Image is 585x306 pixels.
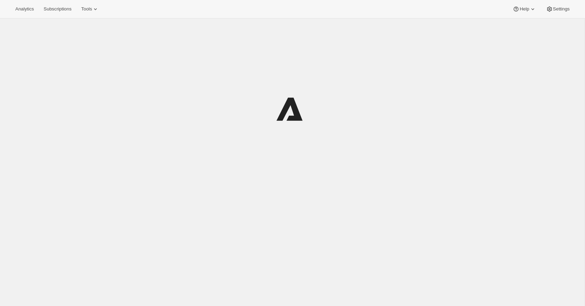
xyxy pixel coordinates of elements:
[44,6,71,12] span: Subscriptions
[553,6,570,12] span: Settings
[81,6,92,12] span: Tools
[39,4,76,14] button: Subscriptions
[520,6,529,12] span: Help
[77,4,103,14] button: Tools
[542,4,574,14] button: Settings
[508,4,540,14] button: Help
[11,4,38,14] button: Analytics
[15,6,34,12] span: Analytics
